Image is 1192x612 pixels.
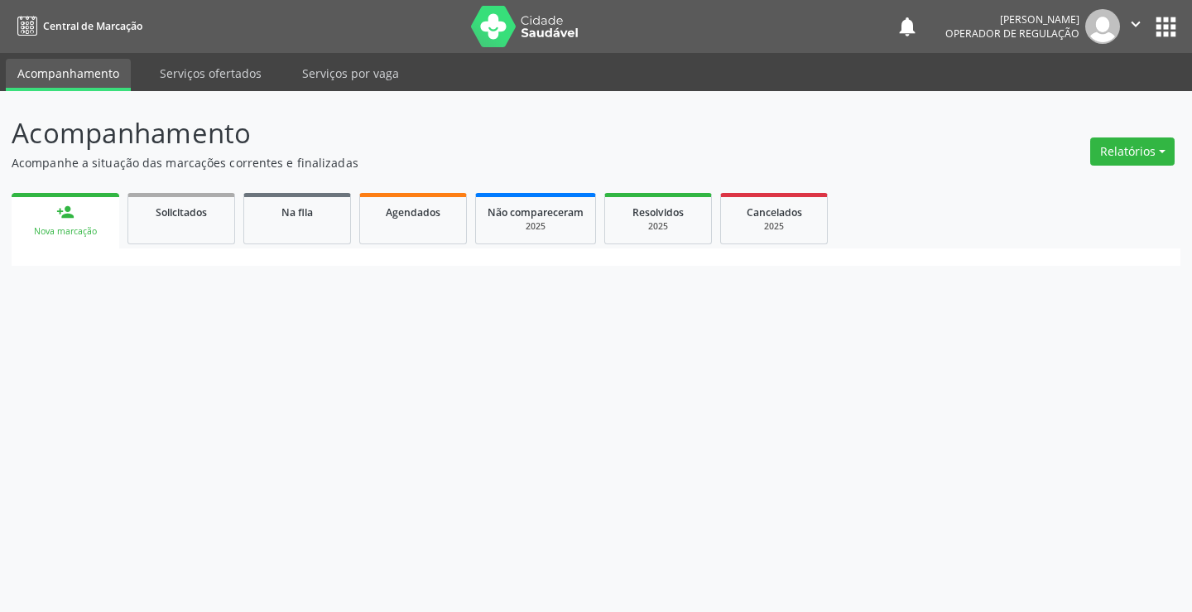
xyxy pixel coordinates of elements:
span: Central de Marcação [43,19,142,33]
button: notifications [896,15,919,38]
p: Acompanhamento [12,113,829,154]
a: Acompanhamento [6,59,131,91]
div: [PERSON_NAME] [945,12,1079,27]
a: Serviços por vaga [291,59,411,88]
div: 2025 [488,220,584,233]
span: Operador de regulação [945,27,1079,41]
div: Nova marcação [23,225,108,238]
div: person_add [56,203,74,221]
button: apps [1151,12,1180,41]
img: img [1085,9,1120,44]
div: 2025 [617,220,699,233]
span: Na fila [281,205,313,219]
span: Solicitados [156,205,207,219]
span: Cancelados [747,205,802,219]
span: Agendados [386,205,440,219]
button: Relatórios [1090,137,1175,166]
div: 2025 [733,220,815,233]
p: Acompanhe a situação das marcações correntes e finalizadas [12,154,829,171]
span: Resolvidos [632,205,684,219]
i:  [1127,15,1145,33]
a: Central de Marcação [12,12,142,40]
a: Serviços ofertados [148,59,273,88]
span: Não compareceram [488,205,584,219]
button:  [1120,9,1151,44]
